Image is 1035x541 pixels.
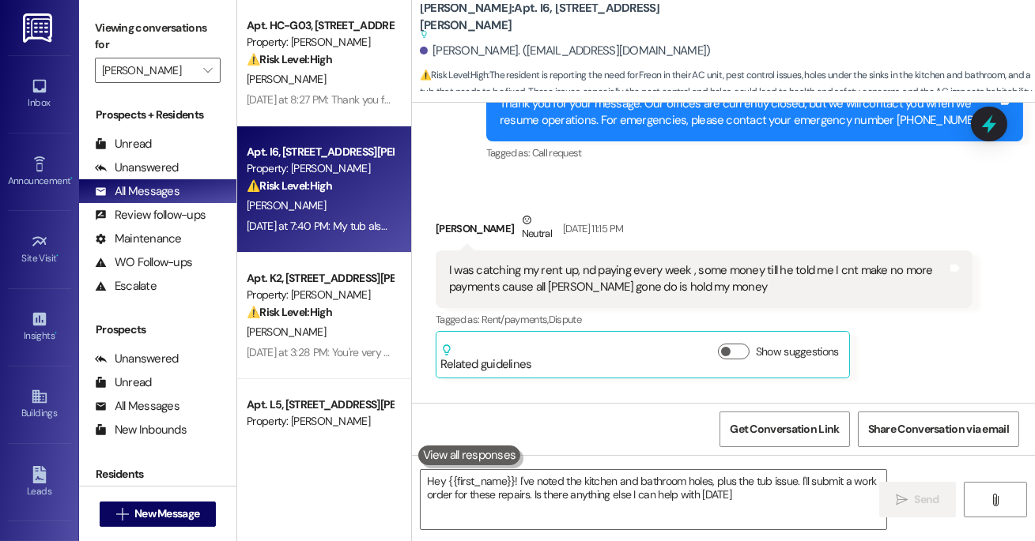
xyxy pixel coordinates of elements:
div: Review follow-ups [95,207,206,224]
div: Property: [PERSON_NAME] [247,160,393,177]
div: Neutral [519,212,555,245]
img: ResiDesk Logo [23,13,55,43]
div: All Messages [95,398,179,415]
i:  [896,494,908,506]
div: [DATE] 11:15 PM [559,220,623,237]
div: Property: [PERSON_NAME] [247,413,393,430]
span: Send [915,491,939,508]
strong: ⚠️ Risk Level: High [247,52,332,66]
strong: ⚠️ Risk Level: High [247,178,332,193]
i:  [989,494,1001,506]
div: Escalate [95,278,157,295]
button: New Message [100,502,217,527]
div: New Inbounds [95,422,187,438]
span: Share Conversation via email [868,421,1009,438]
div: [DATE] at 3:28 PM: You're very welcome! [247,345,429,359]
span: [PERSON_NAME] [247,198,326,212]
div: [DATE] at 7:40 PM: My tub also need to be fixed nd sprayed [247,219,520,233]
span: Dispute [549,313,581,326]
label: Show suggestions [756,344,839,360]
a: Inbox [8,73,71,115]
div: Tagged as: [436,308,973,331]
span: : The resident is reporting the need for Freon in their AC unit, pest control issues, holes under... [420,67,1035,118]
div: Property: [PERSON_NAME] [247,34,393,51]
div: Residents [79,466,236,483]
span: New Message [134,505,199,522]
a: Insights • [8,306,71,348]
div: Maintenance [95,231,182,247]
a: Site Visit • [8,228,71,271]
div: Unanswered [95,351,179,367]
i:  [116,508,128,520]
div: Related guidelines [440,344,532,373]
div: Apt. I6, [STREET_ADDRESS][PERSON_NAME] [247,144,393,160]
textarea: Hey {{first_name}}! I've noted the kitchen and bathroom holes, plus the tub issue. I'll [421,470,886,529]
a: Leads [8,461,71,504]
div: Property: [PERSON_NAME] [247,287,393,303]
input: All communities [102,58,195,83]
button: Send [879,482,956,517]
div: All Messages [95,183,179,200]
strong: ⚠️ Risk Level: High [420,69,488,81]
span: [PERSON_NAME] [247,325,326,339]
div: Apt. HC-G03, [STREET_ADDRESS][PERSON_NAME] [247,17,393,34]
span: Get Conversation Link [730,421,839,438]
div: [PERSON_NAME] [436,212,973,250]
div: Prospects [79,321,236,338]
strong: ⚠️ Risk Level: High [247,305,332,319]
div: Apt. K2, [STREET_ADDRESS][PERSON_NAME] [247,270,393,287]
span: • [55,328,57,339]
div: [PERSON_NAME]. ([EMAIL_ADDRESS][DOMAIN_NAME]) [420,43,711,59]
span: [PERSON_NAME] [247,72,326,86]
span: • [57,250,59,261]
div: Unread [95,136,152,152]
span: Rent/payments , [482,313,549,326]
div: WO Follow-ups [95,254,192,271]
div: I was catching my rent up, nd paying every week , some money till he told me I cnt make no more p... [449,262,947,296]
div: Prospects + Residents [79,107,236,123]
span: • [70,173,73,184]
a: Buildings [8,383,71,426]
div: Thank you for your message. Our offices are currently closed, but we will contact you when we res... [500,96,998,130]
span: Call request [532,146,582,160]
div: Tagged as: [486,141,1023,164]
button: Get Conversation Link [720,411,849,447]
label: Viewing conversations for [95,16,221,58]
div: Apt. L5, [STREET_ADDRESS][PERSON_NAME] [247,396,393,413]
div: Unread [95,374,152,391]
div: Unanswered [95,160,179,176]
button: Share Conversation via email [858,411,1019,447]
i:  [203,64,212,77]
